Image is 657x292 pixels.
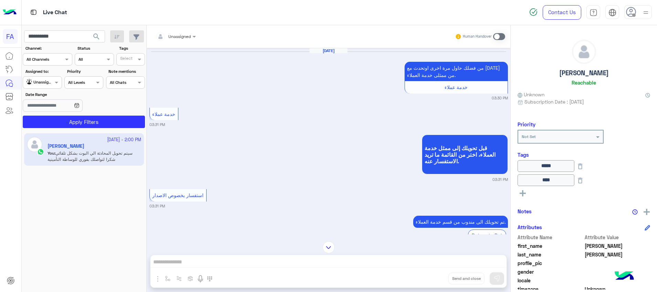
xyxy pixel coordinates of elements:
button: Send and close [448,273,484,284]
span: استفسار بخصوص الاصدار [152,192,204,198]
label: Note mentions [108,68,144,75]
img: hulul-logo.png [612,264,636,289]
span: gender [518,268,583,275]
img: tab [29,8,38,17]
span: Unassigned [168,34,191,39]
img: defaultAdmin.png [572,40,596,64]
img: Logo [3,5,17,20]
span: محمد [585,242,650,250]
label: Channel: [25,45,72,51]
img: add [644,209,650,215]
p: 22/9/2025, 3:30 PM [405,62,508,81]
small: 03:31 PM [149,122,165,127]
span: null [585,277,650,284]
img: spinner [529,8,538,16]
small: 03:30 PM [492,95,508,101]
img: scroll [323,241,335,253]
img: notes [632,209,638,215]
small: 03:31 PM [149,203,165,209]
span: last_name [518,251,583,258]
div: Select [119,55,133,63]
span: حسين [585,251,650,258]
label: Assigned to: [25,68,61,75]
span: Attribute Value [585,234,650,241]
label: Status [77,45,113,51]
button: Apply Filters [23,116,145,128]
span: locale [518,277,583,284]
h6: Attributes [518,224,542,230]
small: 03:31 PM [492,177,508,182]
img: tab [590,9,597,17]
a: tab [586,5,600,20]
label: Priority [67,68,103,75]
span: قبل تحويلك إلى ممثل خدمة العملاء، اختر من القائمة ما تريد الاستفسار عنه. [425,145,505,164]
h6: Notes [518,208,532,214]
h5: [PERSON_NAME] [559,69,609,77]
small: Human Handover [463,34,492,39]
span: خدمة عملاء [152,111,175,117]
span: Subscription Date : [DATE] [524,98,584,105]
a: Contact Us [543,5,581,20]
p: 22/9/2025, 3:31 PM [413,216,508,228]
span: null [585,268,650,275]
span: Attribute Name [518,234,583,241]
h6: [DATE] [310,48,347,53]
p: Live Chat [43,8,67,17]
span: خدمة عملاء [445,84,468,90]
label: Date Range [25,91,103,98]
h6: Priority [518,121,535,127]
div: Return to Bot [468,230,506,241]
h6: Reachable [572,79,596,86]
button: search [88,30,105,45]
span: search [92,32,101,41]
span: profile_pic [518,260,583,267]
div: FA [3,29,18,44]
img: profile [642,8,650,17]
h6: Tags [518,152,650,158]
span: Unknown [518,91,544,98]
label: Tags [119,45,144,51]
span: first_name [518,242,583,250]
img: tab [608,9,616,17]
